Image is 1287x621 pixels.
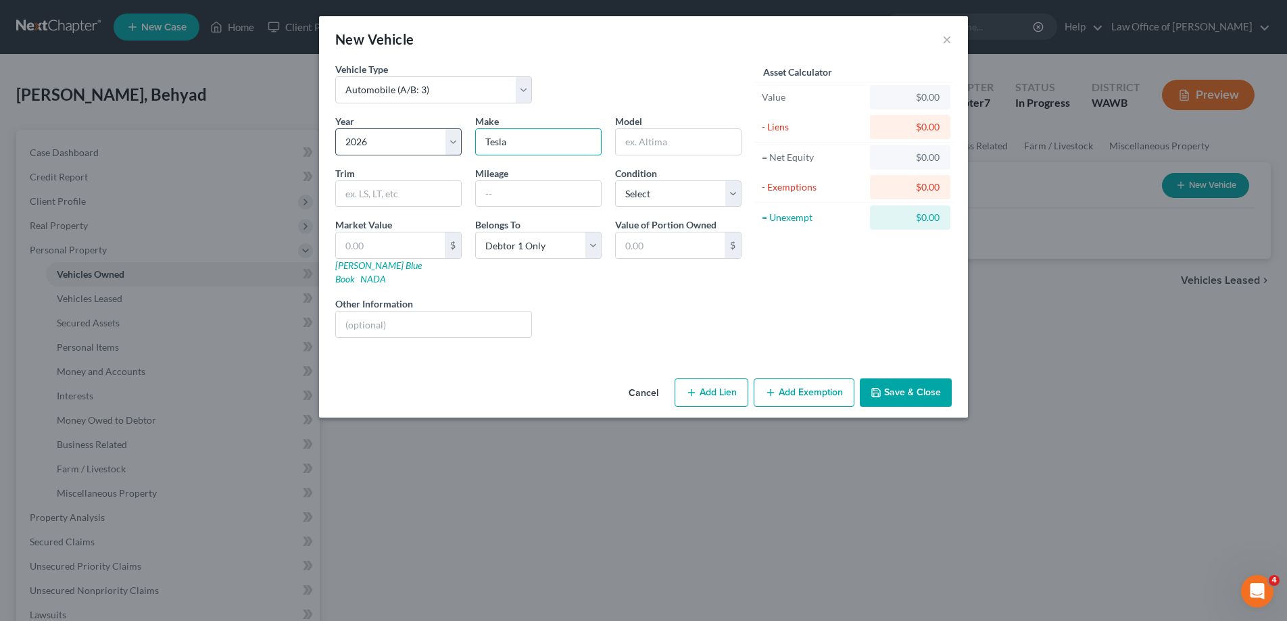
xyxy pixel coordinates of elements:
[335,297,413,311] label: Other Information
[762,91,864,104] div: Value
[336,312,531,337] input: (optional)
[335,218,392,232] label: Market Value
[445,232,461,258] div: $
[725,232,741,258] div: $
[881,91,940,104] div: $0.00
[675,378,748,407] button: Add Lien
[616,232,725,258] input: 0.00
[881,211,940,224] div: $0.00
[763,65,832,79] label: Asset Calculator
[754,378,854,407] button: Add Exemption
[1269,575,1280,586] span: 4
[881,151,940,164] div: $0.00
[475,219,520,230] span: Belongs To
[335,166,355,180] label: Trim
[335,259,422,284] a: [PERSON_NAME] Blue Book
[618,380,669,407] button: Cancel
[762,211,864,224] div: = Unexempt
[476,181,601,207] input: --
[616,129,741,155] input: ex. Altima
[360,273,386,284] a: NADA
[942,31,952,47] button: ×
[615,218,717,232] label: Value of Portion Owned
[762,120,864,134] div: - Liens
[762,180,864,194] div: - Exemptions
[615,114,642,128] label: Model
[615,166,657,180] label: Condition
[475,166,508,180] label: Mileage
[335,30,414,49] div: New Vehicle
[1241,575,1273,607] iframe: Intercom live chat
[881,120,940,134] div: $0.00
[335,114,354,128] label: Year
[476,129,601,155] input: ex. Nissan
[860,378,952,407] button: Save & Close
[336,232,445,258] input: 0.00
[336,181,461,207] input: ex. LS, LT, etc
[881,180,940,194] div: $0.00
[475,116,499,127] span: Make
[335,62,388,76] label: Vehicle Type
[762,151,864,164] div: = Net Equity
